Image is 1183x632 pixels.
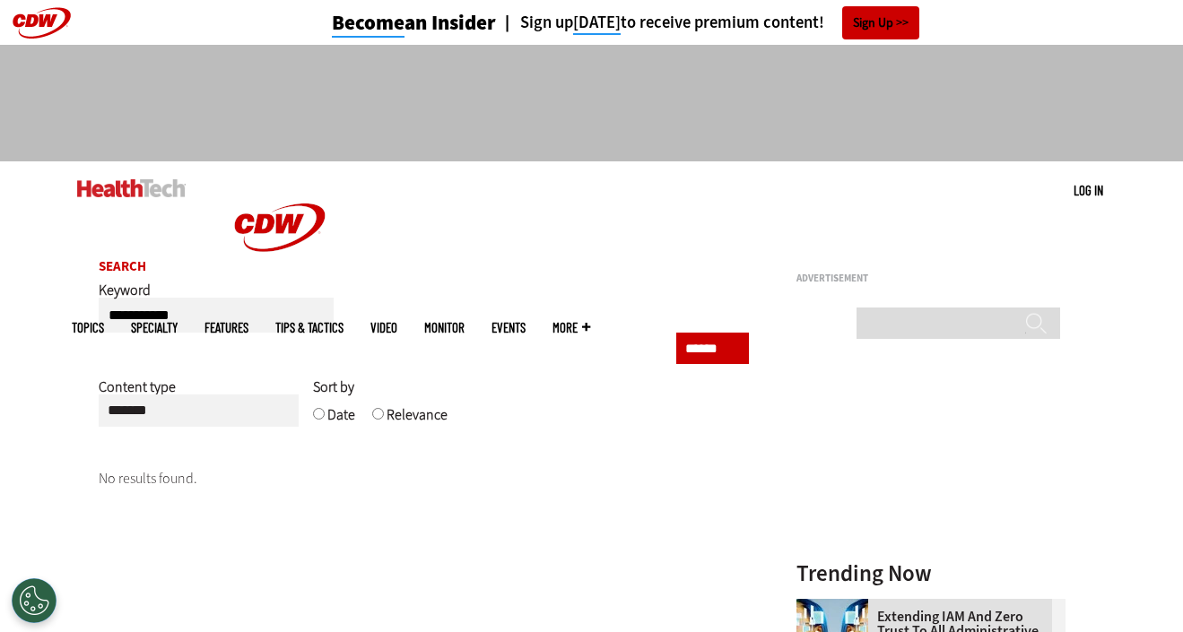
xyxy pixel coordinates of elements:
[131,321,178,334] span: Specialty
[332,9,496,38] span: an Insider
[1074,182,1103,198] a: Log in
[265,13,496,33] a: Becomean Insider
[204,321,248,334] a: Features
[370,321,397,334] a: Video
[327,405,355,437] label: Date
[265,63,918,143] iframe: advertisement
[491,321,526,334] a: Events
[72,321,104,334] span: Topics
[552,321,590,334] span: More
[275,321,344,334] a: Tips & Tactics
[99,467,750,490] p: No results found.
[213,280,347,299] a: CDW
[796,562,1066,584] h3: Trending Now
[520,11,824,35] span: Sign up to receive premium content!
[12,578,57,623] button: Open Preferences
[1074,181,1103,200] div: User menu
[387,405,448,437] label: Relevance
[213,161,347,294] img: Home
[77,179,186,197] img: Home
[496,14,824,31] a: Sign up[DATE]to receive premium content!
[332,9,404,38] span: Become
[796,290,1066,515] iframe: advertisement
[99,377,176,410] label: Content type
[12,578,57,623] div: Cookies Settings
[842,6,919,39] a: Sign Up
[424,321,465,334] a: MonITor
[796,599,877,613] a: abstract image of woman with pixelated face
[313,377,354,396] span: Sort by
[573,11,621,35] span: [DATE]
